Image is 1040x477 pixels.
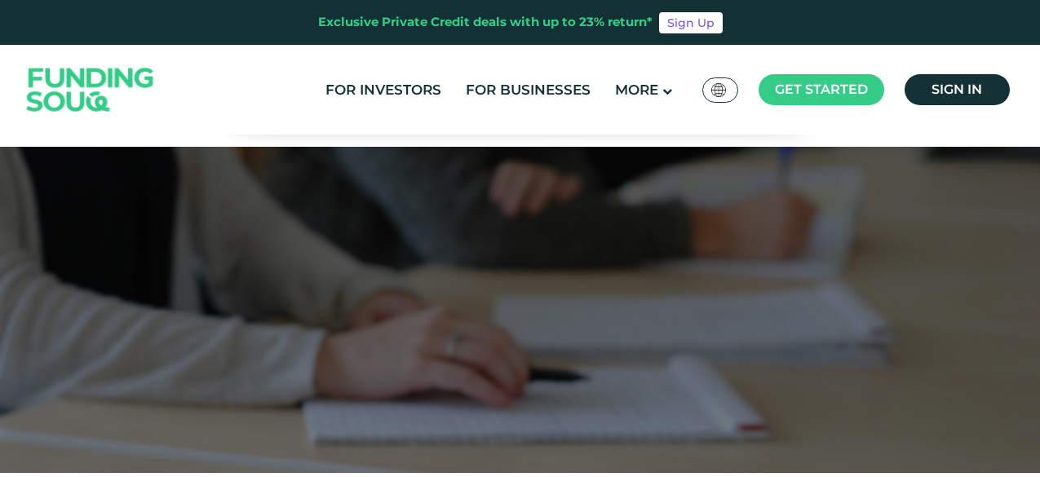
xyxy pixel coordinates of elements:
[711,83,726,97] img: SA Flag
[932,82,982,97] span: Sign in
[775,82,868,97] span: Get started
[905,74,1010,105] a: Sign in
[659,12,723,33] a: Sign Up
[462,77,595,104] a: For Businesses
[318,13,653,32] div: Exclusive Private Credit deals with up to 23% return*
[615,82,658,98] span: More
[11,49,170,131] img: Logo
[321,77,445,104] a: For Investors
